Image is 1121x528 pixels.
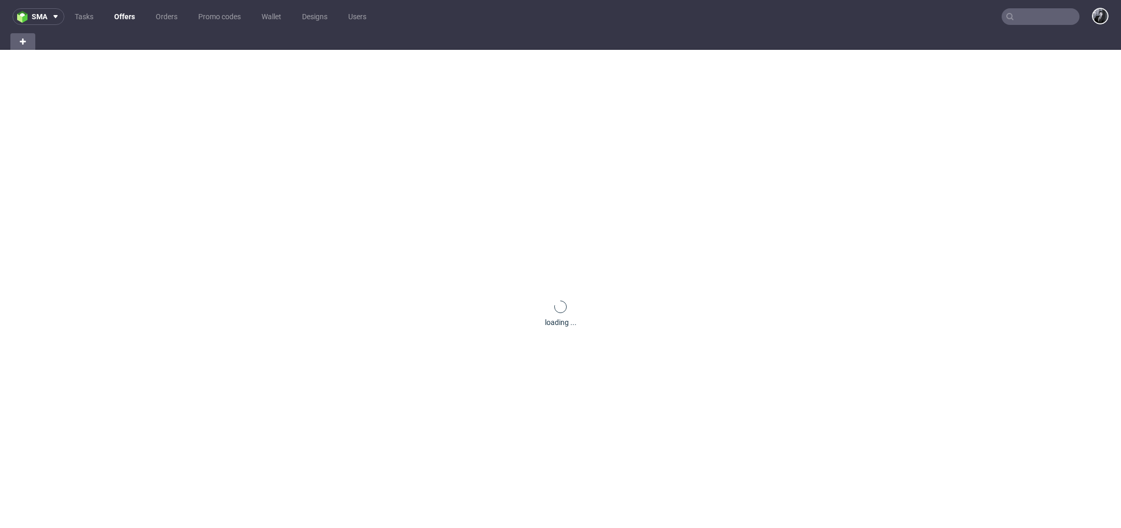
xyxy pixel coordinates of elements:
img: Philippe Dubuy [1093,9,1108,23]
div: loading ... [545,317,577,328]
a: Orders [149,8,184,25]
a: Offers [108,8,141,25]
a: Promo codes [192,8,247,25]
a: Designs [296,8,334,25]
a: Wallet [255,8,288,25]
a: Tasks [69,8,100,25]
span: sma [32,13,47,20]
a: Users [342,8,373,25]
button: sma [12,8,64,25]
img: logo [17,11,32,23]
